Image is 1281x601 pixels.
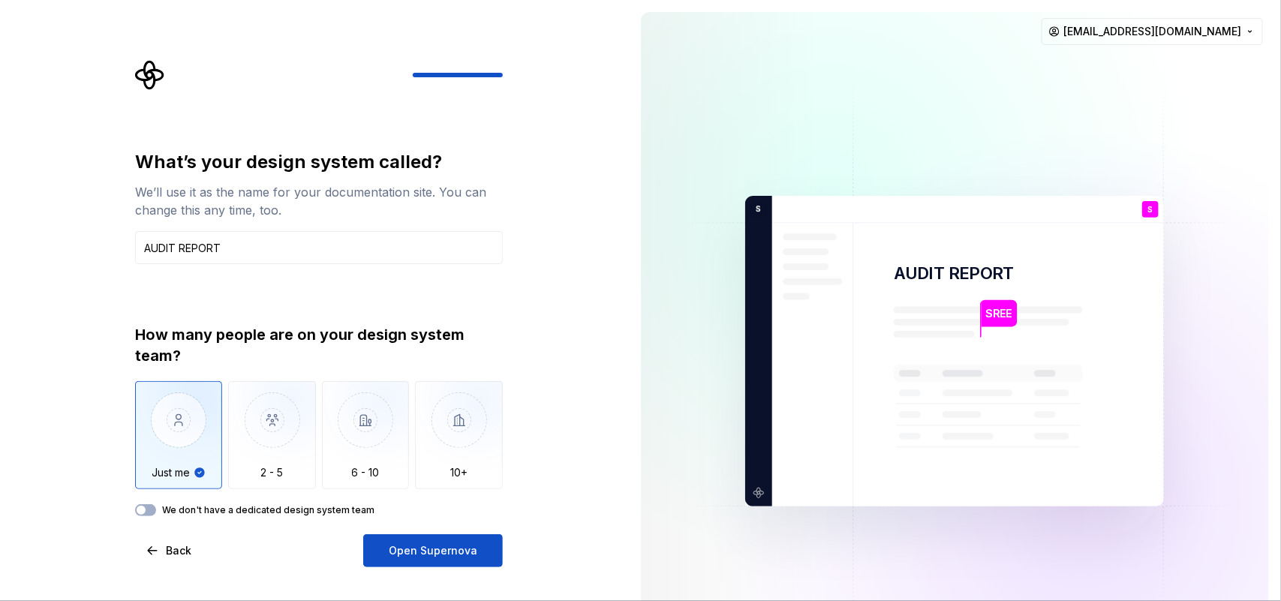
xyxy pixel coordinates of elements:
[389,543,477,558] span: Open Supernova
[135,231,503,264] input: Design system name
[135,183,503,219] div: We’ll use it as the name for your documentation site. You can change this any time, too.
[1042,18,1263,45] button: [EMAIL_ADDRESS][DOMAIN_NAME]
[135,324,503,366] div: How many people are on your design system team?
[135,534,204,567] button: Back
[363,534,503,567] button: Open Supernova
[135,60,165,90] svg: Supernova Logo
[135,150,503,174] div: What’s your design system called?
[894,263,1014,285] p: AUDIT REPORT
[1063,24,1241,39] span: [EMAIL_ADDRESS][DOMAIN_NAME]
[1148,206,1153,214] p: S
[166,543,191,558] span: Back
[162,504,374,516] label: We don't have a dedicated design system team
[986,305,1012,322] p: SREE
[750,203,761,216] p: S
